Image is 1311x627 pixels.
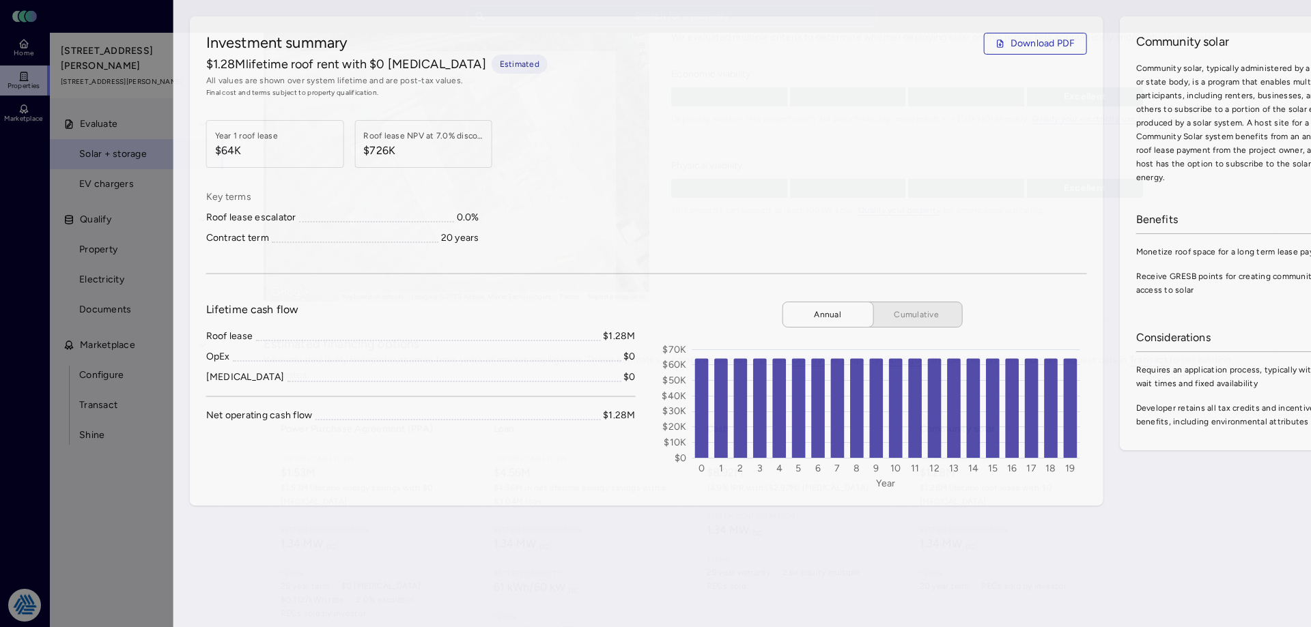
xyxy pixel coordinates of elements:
text: $60K [662,359,686,370]
span: Download PDF [1011,36,1075,51]
text: 12 [929,463,940,474]
text: $10K [664,437,686,448]
div: 20 years [441,231,479,246]
text: $30K [662,405,686,417]
text: 18 [1045,463,1056,474]
text: $50K [662,375,686,386]
text: $70K [662,344,686,355]
div: [MEDICAL_DATA] [206,370,285,385]
div: $0 [623,370,636,385]
div: Roof lease NPV at 7.0% discount [363,129,486,143]
text: 7 [834,463,840,474]
text: 9 [873,463,879,474]
div: $0 [623,349,636,364]
span: Final cost and terms subject to property qualification. [206,87,1087,98]
span: All values are shown over system lifetime and are post-tax values. [206,74,1087,87]
text: 16 [1007,463,1017,474]
text: 2 [737,463,743,474]
div: Roof lease escalator [206,210,296,225]
text: 3 [757,463,763,474]
div: OpEx [206,349,230,364]
text: Year [876,478,895,489]
span: Key terms [206,190,479,205]
text: 5 [795,463,801,474]
span: Cumulative [882,308,950,321]
span: Annual [793,308,862,321]
span: $1.28M lifetime roof rent with $0 [MEDICAL_DATA] [206,55,486,73]
text: $20K [662,421,686,433]
button: Download PDF [984,33,1087,55]
div: $1.28M [603,329,636,344]
span: Lifetime cash flow [206,302,299,318]
span: $64K [215,143,278,159]
span: Estimated [500,57,539,71]
text: $40K [662,390,686,402]
text: 1 [719,463,723,474]
text: 4 [776,463,783,474]
span: $726K [363,143,486,159]
text: $0 [675,452,687,464]
div: $1.28M [603,408,636,423]
text: 15 [988,463,998,474]
div: Contract term [206,231,269,246]
text: 14 [968,463,979,474]
span: Investment summary [206,33,348,55]
div: Net operating cash flow [206,408,313,423]
text: 10 [890,463,901,474]
div: 0.0% [457,210,479,225]
text: 17 [1026,463,1037,474]
div: Roof lease [206,329,253,344]
text: 8 [854,463,860,474]
text: 19 [1065,463,1075,474]
text: 13 [949,463,959,474]
text: 11 [911,463,920,474]
text: 0 [699,463,705,474]
text: 6 [815,463,821,474]
div: Year 1 roof lease [215,129,278,143]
